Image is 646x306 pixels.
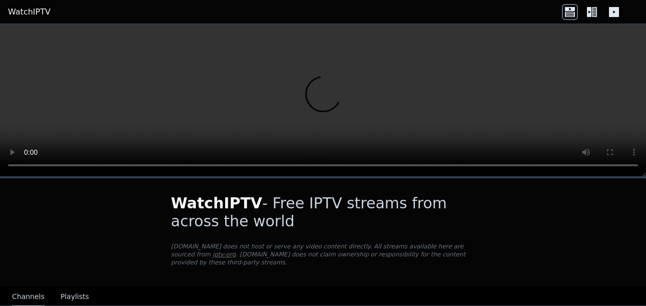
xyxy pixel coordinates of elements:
span: WatchIPTV [171,194,263,212]
h1: - Free IPTV streams from across the world [171,194,475,230]
p: [DOMAIN_NAME] does not host or serve any video content directly. All streams available here are s... [171,242,475,266]
a: iptv-org [213,251,236,258]
a: WatchIPTV [8,6,51,18]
